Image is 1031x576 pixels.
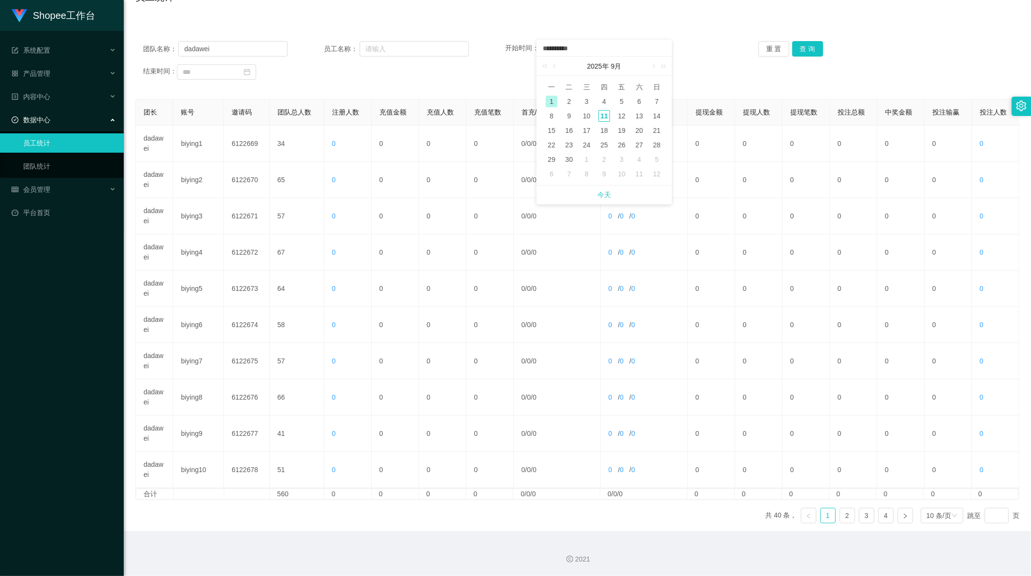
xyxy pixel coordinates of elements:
[696,108,723,116] span: 提现金额
[688,307,735,343] td: 0
[925,271,972,307] td: 0
[601,234,688,271] td: / /
[630,80,648,94] th: 周六
[578,167,595,181] td: 2025年10月8日
[12,93,18,100] i: 图标: profile
[581,110,593,122] div: 10
[649,57,657,76] a: 下个月 (翻页下键)
[560,94,578,109] td: 2025年9月2日
[925,307,972,343] td: 0
[581,139,593,151] div: 24
[136,271,173,307] td: dadawei
[533,140,537,147] span: 0
[578,138,595,152] td: 2025年9月24日
[232,108,252,116] span: 邀请码
[688,343,735,379] td: 0
[543,94,560,109] td: 2025年9月1日
[324,44,359,54] span: 员工名称：
[859,508,874,523] a: 3
[527,212,531,220] span: 0
[616,139,627,151] div: 26
[595,80,613,94] th: 周四
[270,271,324,307] td: 64
[630,123,648,138] td: 2025年9月20日
[601,307,688,343] td: / /
[514,126,601,162] td: / /
[578,152,595,167] td: 2025年10月1日
[630,167,648,181] td: 2025年10月11日
[616,96,627,107] div: 5
[578,109,595,123] td: 2025年9月10日
[173,234,224,271] td: biying4
[560,109,578,123] td: 2025年9月9日
[144,108,157,116] span: 团长
[270,307,324,343] td: 58
[12,70,50,77] span: 产品管理
[224,307,270,343] td: 6122674
[551,57,560,76] a: 上个月 (翻页上键)
[735,198,783,234] td: 0
[543,123,560,138] td: 2025年9月15日
[631,321,635,329] span: 0
[578,83,595,91] span: 三
[514,234,601,271] td: / /
[543,109,560,123] td: 2025年9月8日
[379,108,407,116] span: 充值金额
[546,125,557,136] div: 15
[23,157,116,176] a: 团队统计
[651,154,663,165] div: 5
[925,198,972,234] td: 0
[560,138,578,152] td: 2025年9月23日
[927,508,951,523] div: 10 条/页
[270,198,324,234] td: 57
[560,80,578,94] th: 周二
[372,234,419,271] td: 0
[563,96,575,107] div: 2
[527,321,531,329] span: 0
[783,126,830,162] td: 0
[332,176,336,184] span: 0
[688,126,735,162] td: 0
[533,285,537,292] span: 0
[877,198,925,234] td: 0
[598,154,610,165] div: 2
[631,212,635,220] span: 0
[533,321,537,329] span: 0
[783,307,830,343] td: 0
[427,108,454,116] span: 充值人数
[634,139,645,151] div: 27
[466,234,514,271] td: 0
[758,41,789,57] button: 重 置
[546,96,557,107] div: 1
[735,162,783,198] td: 0
[514,343,601,379] td: / /
[620,248,624,256] span: 0
[1016,101,1027,111] i: 图标: setting
[932,108,959,116] span: 投注输赢
[877,234,925,271] td: 0
[466,198,514,234] td: 0
[925,126,972,162] td: 0
[601,271,688,307] td: / /
[613,109,630,123] td: 2025年9月12日
[630,152,648,167] td: 2025年10月4日
[560,83,578,91] span: 二
[12,9,27,23] img: logo.9652507e.png
[466,343,514,379] td: 0
[466,271,514,307] td: 0
[136,198,173,234] td: dadawei
[630,138,648,152] td: 2025年9月27日
[360,41,469,57] input: 请输入
[522,108,584,116] span: 首充/二充/三充(金额)
[735,126,783,162] td: 0
[688,162,735,198] td: 0
[595,123,613,138] td: 2025年9月18日
[830,126,877,162] td: 0
[613,123,630,138] td: 2025年9月19日
[688,271,735,307] td: 0
[598,139,610,151] div: 25
[601,198,688,234] td: / /
[980,285,984,292] span: 0
[173,343,224,379] td: biying7
[790,108,817,116] span: 提现笔数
